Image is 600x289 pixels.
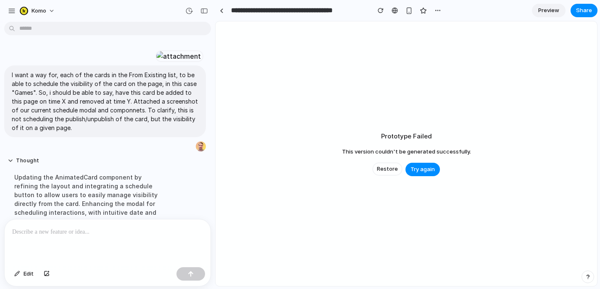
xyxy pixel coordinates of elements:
button: Edit [10,267,38,281]
span: Share [576,6,592,15]
span: Preview [538,6,559,15]
button: komo [16,4,59,18]
span: Edit [24,270,34,278]
a: Preview [532,4,566,17]
button: Try again [405,163,440,176]
button: Restore [373,163,402,175]
span: This version couldn't be generated successfully. [342,148,471,156]
p: I want a way for, each of the cards in the From Existing list, to be able to schedule the visibil... [12,70,198,132]
h2: Prototype Failed [381,132,432,141]
span: komo [32,7,46,15]
span: Restore [377,165,398,173]
span: Try again [411,165,435,174]
button: Share [571,4,597,17]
